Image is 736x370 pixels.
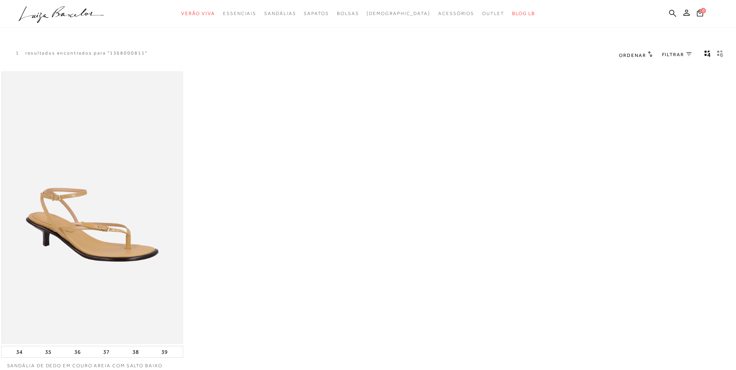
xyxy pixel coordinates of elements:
a: categoryNavScreenReaderText [438,6,474,21]
a: categoryNavScreenReaderText [337,6,359,21]
span: Sapatos [304,11,329,16]
button: 39 [159,346,170,357]
span: 0 [700,8,706,13]
button: gridText6Desc [715,50,726,60]
span: Verão Viva [181,11,215,16]
span: Acessórios [438,11,474,16]
a: noSubCategoriesText [367,6,430,21]
button: 34 [14,346,25,357]
a: categoryNavScreenReaderText [304,6,329,21]
button: 37 [101,346,112,357]
: resultados encontrados para "1368000811" [25,50,148,57]
img: SANDÁLIA DE DEDO EM COURO AREIA COM SALTO BAIXO TIPO KITTEN HEEL [2,72,182,343]
span: [DEMOGRAPHIC_DATA] [367,11,430,16]
span: Outlet [482,11,504,16]
span: BLOG LB [512,11,535,16]
a: categoryNavScreenReaderText [223,6,256,21]
button: 36 [72,346,83,357]
a: categoryNavScreenReaderText [264,6,296,21]
span: FILTRAR [662,51,684,58]
a: categoryNavScreenReaderText [482,6,504,21]
button: 0 [694,9,706,19]
a: BLOG LB [512,6,535,21]
span: Ordenar [619,53,646,58]
p: 1 [16,50,19,57]
button: Mostrar 4 produtos por linha [702,50,713,60]
span: Essenciais [223,11,256,16]
span: Bolsas [337,11,359,16]
span: Sandálias [264,11,296,16]
button: 35 [43,346,54,357]
a: categoryNavScreenReaderText [181,6,215,21]
button: 38 [130,346,141,357]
